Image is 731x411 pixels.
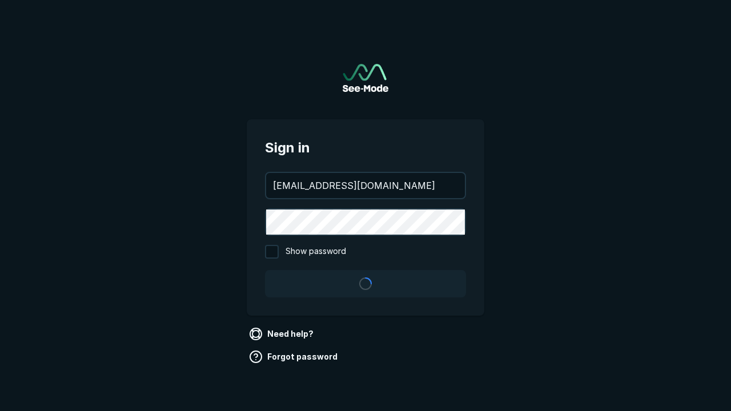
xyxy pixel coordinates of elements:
span: Sign in [265,138,466,158]
a: Go to sign in [343,64,388,92]
span: Show password [286,245,346,259]
input: your@email.com [266,173,465,198]
a: Need help? [247,325,318,343]
img: See-Mode Logo [343,64,388,92]
a: Forgot password [247,348,342,366]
